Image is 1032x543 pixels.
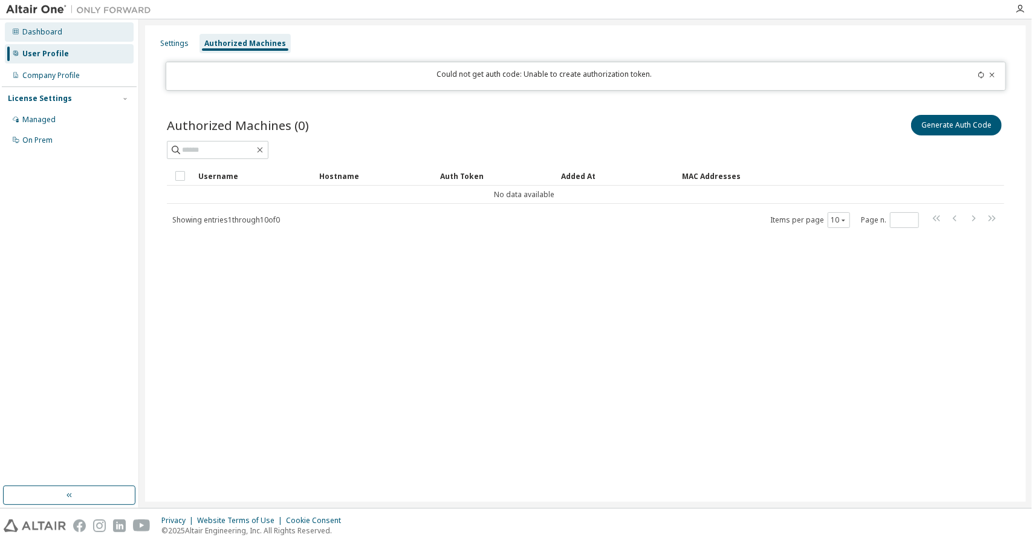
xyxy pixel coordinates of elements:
div: Website Terms of Use [197,516,286,525]
div: Managed [22,115,56,125]
div: Added At [561,166,672,186]
img: facebook.svg [73,519,86,532]
div: Could not get auth code: Unable to create authorization token. [174,70,916,83]
div: Auth Token [440,166,551,186]
button: Generate Auth Code [911,115,1002,135]
img: instagram.svg [93,519,106,532]
div: Hostname [319,166,430,186]
span: Page n. [861,212,919,228]
div: User Profile [22,49,69,59]
td: No data available [167,186,882,204]
img: youtube.svg [133,519,151,532]
div: Username [198,166,310,186]
span: Showing entries 1 through 10 of 0 [172,215,280,225]
span: Items per page [770,212,850,228]
div: On Prem [22,135,53,145]
div: Settings [160,39,189,48]
img: Altair One [6,4,157,16]
img: altair_logo.svg [4,519,66,532]
button: 10 [831,215,847,225]
div: License Settings [8,94,72,103]
div: Company Profile [22,71,80,80]
div: Dashboard [22,27,62,37]
div: MAC Addresses [682,166,877,186]
span: Authorized Machines (0) [167,117,309,134]
div: Cookie Consent [286,516,348,525]
img: linkedin.svg [113,519,126,532]
div: Authorized Machines [204,39,286,48]
div: Privacy [161,516,197,525]
p: © 2025 Altair Engineering, Inc. All Rights Reserved. [161,525,348,536]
